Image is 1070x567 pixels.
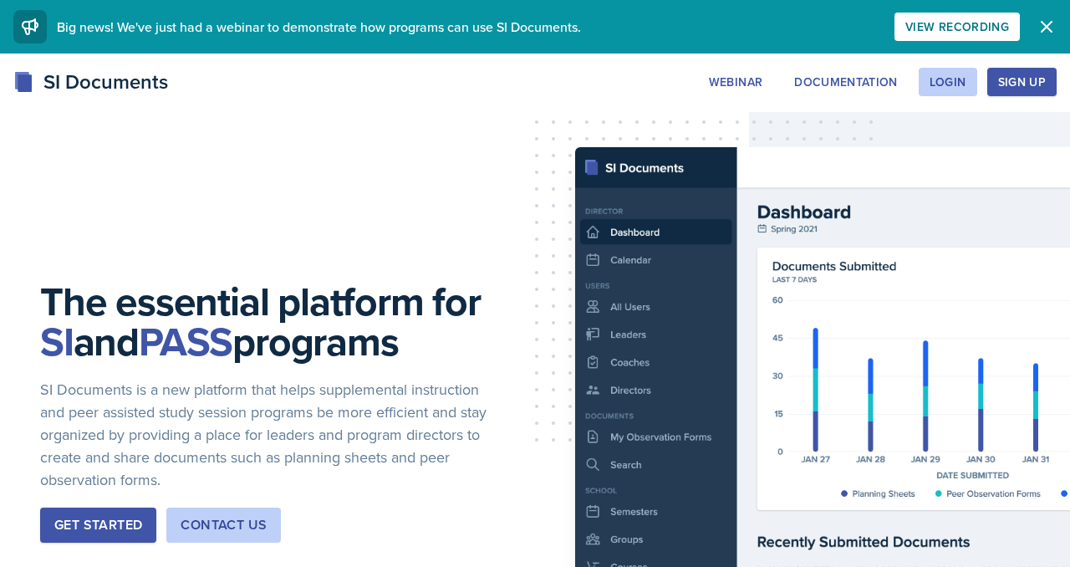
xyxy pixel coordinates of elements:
div: SI Documents [13,67,168,97]
div: Login [930,75,966,89]
button: Webinar [698,68,773,96]
div: View Recording [905,20,1009,33]
button: Get Started [40,508,156,543]
div: Webinar [709,75,762,89]
button: Contact Us [166,508,281,543]
div: Sign Up [998,75,1046,89]
div: Get Started [54,515,142,535]
span: Big news! We've just had a webinar to demonstrate how programs can use SI Documents. [57,18,581,36]
button: Sign Up [987,68,1057,96]
div: Documentation [794,75,898,89]
button: View Recording [894,13,1020,41]
button: Login [919,68,977,96]
button: Documentation [783,68,909,96]
div: Contact Us [181,515,267,535]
